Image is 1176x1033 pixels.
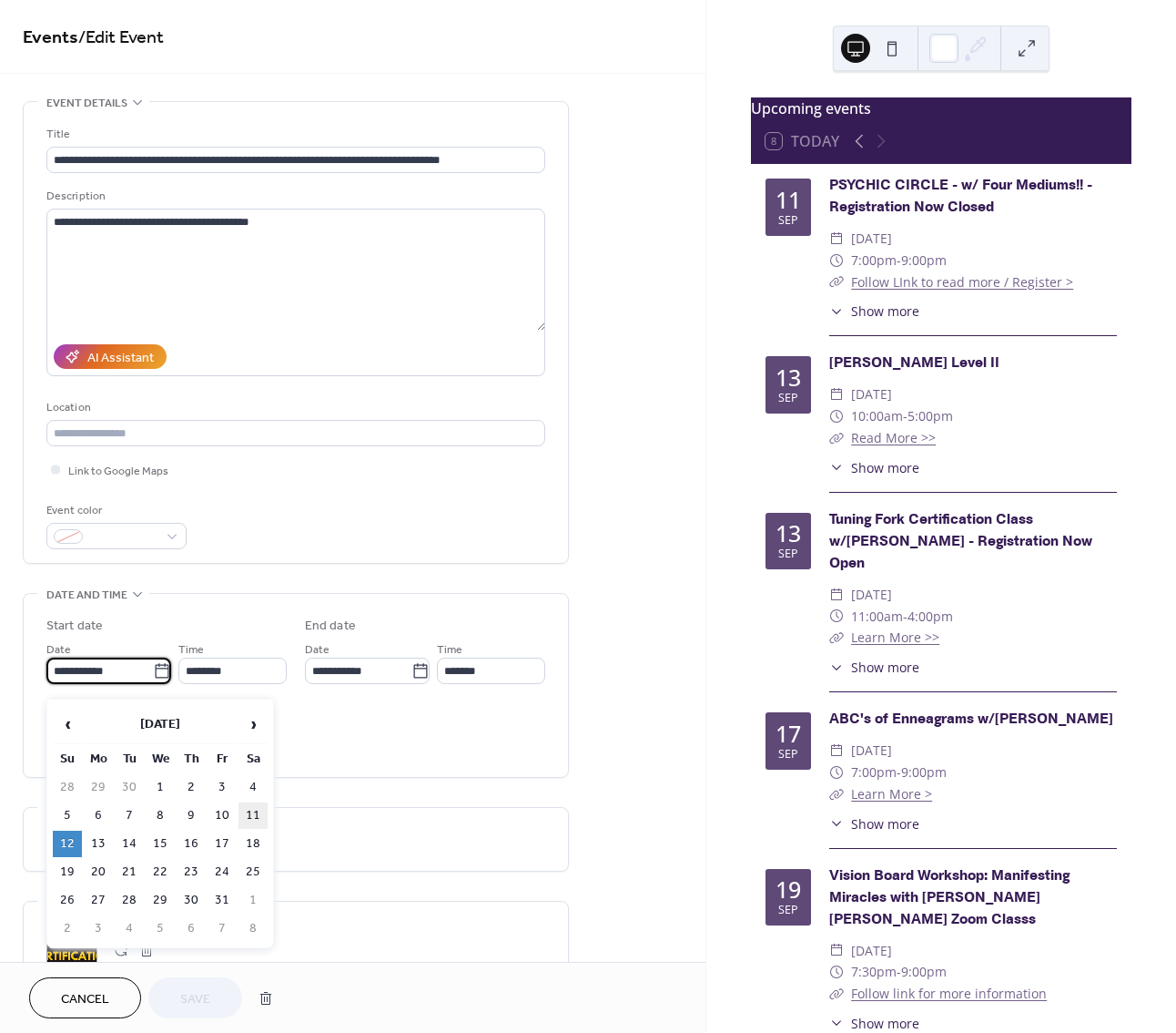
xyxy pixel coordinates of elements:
span: Date [46,640,71,660]
td: 8 [238,915,268,942]
span: 11:00am [851,606,903,628]
span: 7:00pm [851,762,897,783]
span: 10:00am [851,405,903,427]
td: 31 [208,887,237,914]
div: ​ [829,250,844,271]
button: ​Show more [829,302,919,321]
span: - [897,250,901,271]
td: 28 [53,774,82,801]
div: Sep [778,905,798,916]
td: 26 [53,887,82,914]
div: ​ [829,961,844,983]
td: 18 [238,831,268,857]
button: AI Assistant [54,344,167,369]
td: 16 [177,831,206,857]
td: 7 [115,803,144,829]
td: 30 [115,774,144,801]
th: Tu [115,746,144,772]
a: [PERSON_NAME] Level II [829,353,999,373]
div: 13 [776,366,801,389]
div: Sep [778,215,798,227]
td: 3 [208,774,237,801]
th: Su [53,746,82,772]
th: Sa [238,746,268,772]
td: 30 [177,887,206,914]
span: [DATE] [851,740,892,762]
span: - [897,762,901,783]
div: Location [46,398,542,417]
span: [DATE] [851,384,892,405]
td: 29 [146,887,175,914]
span: Cancel [61,990,109,1009]
span: Show more [851,658,919,677]
th: Fr [208,746,237,772]
a: Events [23,20,78,56]
div: ​ [829,458,844,477]
th: Th [177,746,206,772]
div: ​ [829,762,844,783]
td: 10 [208,803,237,829]
div: 11 [776,189,801,211]
div: AI Assistant [87,349,154,368]
span: 5:00pm [907,405,953,427]
div: ​ [829,302,844,321]
td: 15 [146,831,175,857]
div: ​ [829,384,844,405]
span: 7:30pm [851,961,897,983]
a: Read More >> [851,429,936,446]
a: ABC's of Enneagrams w/[PERSON_NAME] [829,710,1113,729]
button: Cancel [29,977,141,1018]
a: Follow link for more information [851,985,1047,1002]
span: 7:00pm [851,250,897,271]
a: PSYCHIC CIRCLE - w/ Four Mediums!! - Registration Now Closed [829,176,1092,217]
span: - [903,405,907,427]
div: Description [46,187,542,206]
div: ​ [829,783,844,805]
td: 6 [84,803,113,829]
a: Learn More >> [851,629,939,646]
td: 2 [177,774,206,801]
div: 17 [776,722,801,745]
div: ​ [829,940,844,962]
td: 19 [53,859,82,885]
td: 12 [53,831,82,857]
div: ​ [829,427,844,449]
a: Tuning Fork Certification Class w/[PERSON_NAME] - Registration Now Open [829,510,1092,573]
div: ​ [829,983,844,1005]
td: 4 [238,774,268,801]
td: 20 [84,859,113,885]
span: 9:00pm [901,250,947,271]
td: 7 [208,915,237,942]
span: Time [437,640,462,660]
div: Event color [46,501,183,520]
div: Upcoming events [751,97,1131,119]
a: Learn More > [851,785,932,803]
span: - [897,961,901,983]
td: 14 [115,831,144,857]
div: ​ [829,627,844,649]
div: ; [46,925,97,976]
span: Event details [46,94,127,113]
div: ​ [829,271,844,293]
td: 5 [53,803,82,829]
td: 25 [238,859,268,885]
div: 13 [776,522,801,545]
th: [DATE] [84,705,237,744]
div: ​ [829,658,844,677]
td: 24 [208,859,237,885]
td: 2 [53,915,82,942]
span: [DATE] [851,940,892,962]
td: 29 [84,774,113,801]
th: Mo [84,746,113,772]
div: ​ [829,740,844,762]
span: Show more [851,1014,919,1033]
td: 27 [84,887,113,914]
button: ​Show more [829,1014,919,1033]
td: 28 [115,887,144,914]
td: 11 [238,803,268,829]
span: Show more [851,814,919,834]
td: 21 [115,859,144,885]
div: Sep [778,548,798,560]
div: ​ [829,606,844,628]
